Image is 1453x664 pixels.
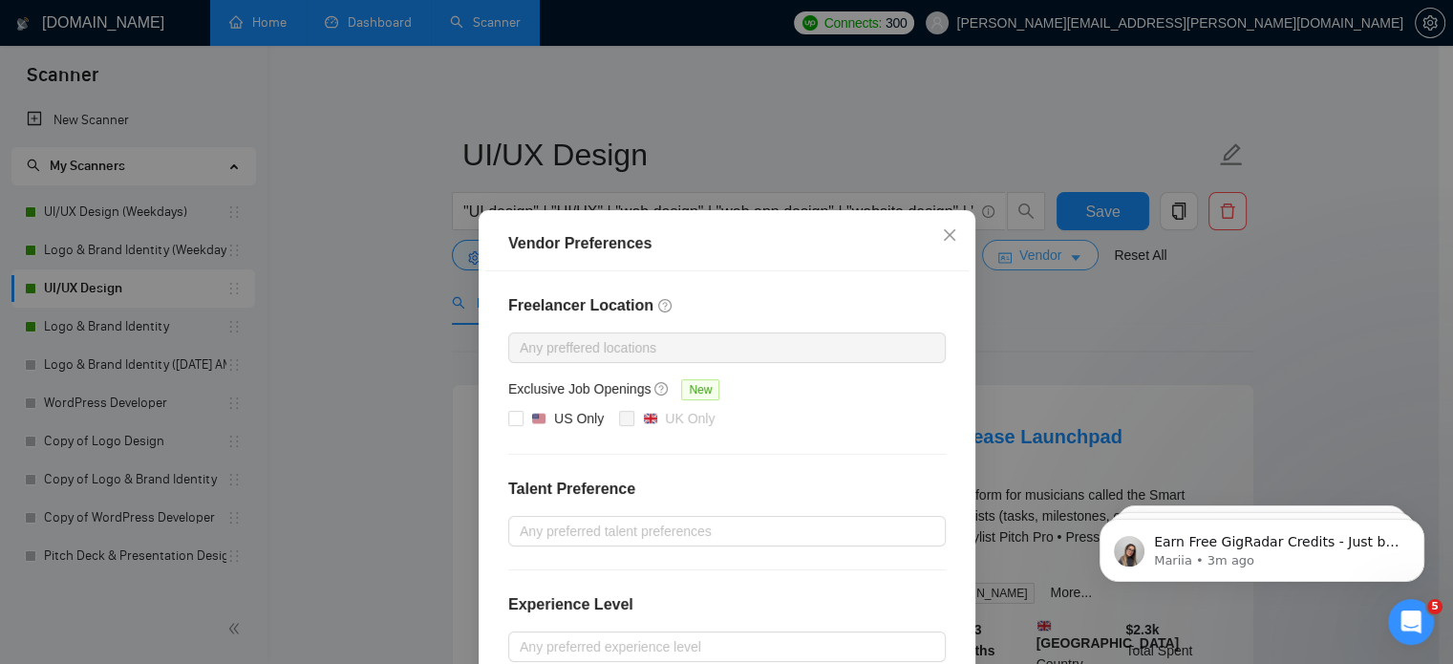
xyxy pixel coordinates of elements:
h4: Experience Level [508,593,633,616]
div: UK Only [665,408,715,429]
button: Close [924,210,975,262]
div: Vendor Preferences [508,232,946,255]
h4: Talent Preference [508,478,946,501]
iframe: Intercom notifications message [1071,479,1453,612]
h4: Freelancer Location [508,294,946,317]
h5: Exclusive Job Openings [508,378,651,399]
iframe: Intercom live chat [1388,599,1434,645]
span: 5 [1427,599,1442,614]
span: close [942,227,957,243]
div: US Only [554,408,604,429]
span: question-circle [657,298,673,313]
img: 🇺🇸 [532,412,545,425]
span: question-circle [654,381,670,396]
img: 🇬🇧 [643,412,656,425]
span: New [681,379,719,400]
